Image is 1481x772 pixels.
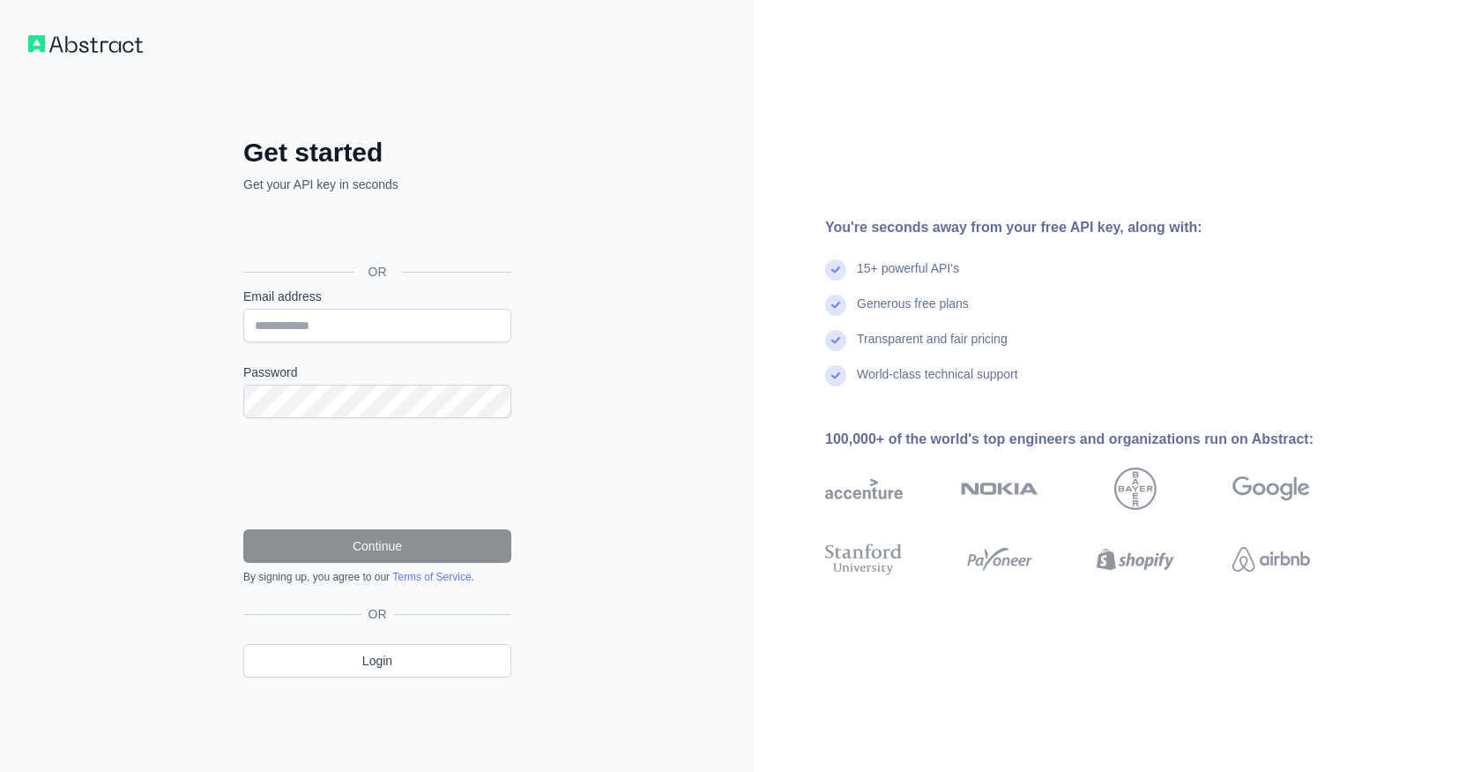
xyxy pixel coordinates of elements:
p: Get your API key in seconds [243,176,511,193]
img: airbnb [1232,540,1310,579]
img: accenture [825,468,903,510]
div: By signing up, you agree to our . [243,570,511,584]
img: check mark [825,295,846,316]
img: bayer [1114,468,1157,510]
div: 100,000+ of the world's top engineers and organizations run on Abstract: [825,429,1366,450]
h2: Get started [243,137,511,169]
img: shopify [1097,540,1174,579]
img: payoneer [961,540,1038,579]
img: stanford university [825,540,903,579]
img: Workflow [28,35,143,53]
iframe: Schaltfläche „Über Google anmelden“ [234,213,517,251]
button: Continue [243,529,511,563]
img: nokia [961,468,1038,510]
div: World-class technical support [857,365,1018,401]
div: Generous free plans [857,295,969,330]
label: Password [243,364,511,381]
div: Über Google anmelden. Wird in neuem Tab geöffnet. [243,213,508,251]
iframe: reCAPTCHA [243,439,511,508]
img: check mark [825,330,846,351]
div: You're seconds away from your free API key, along with: [825,217,1366,238]
span: OR [361,605,394,623]
a: Login [243,644,511,678]
div: 15+ powerful API's [857,259,959,295]
span: OR [354,263,401,281]
div: Transparent and fair pricing [857,330,1008,365]
img: google [1232,468,1310,510]
a: Terms of Service [392,571,471,583]
label: Email address [243,288,511,305]
img: check mark [825,365,846,386]
img: check mark [825,259,846,281]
